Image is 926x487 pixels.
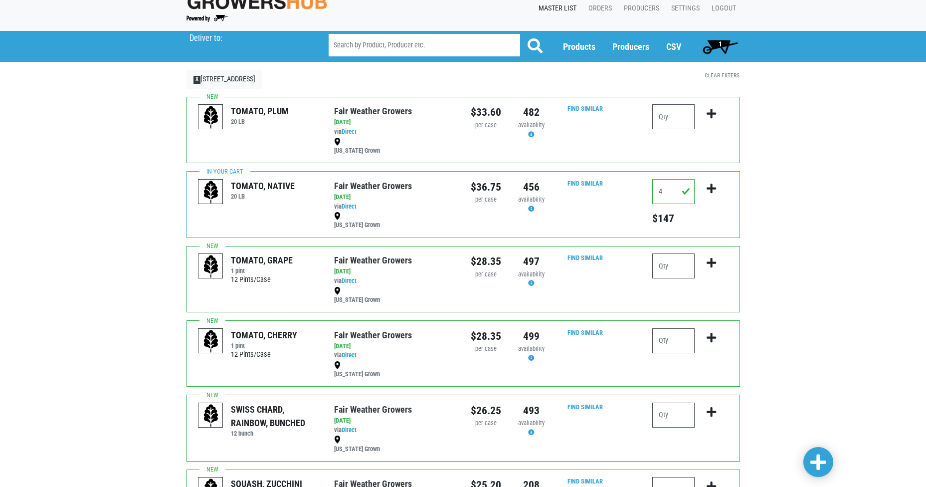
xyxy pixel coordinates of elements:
[471,270,501,279] div: per case
[612,41,649,52] a: Producers
[567,180,603,187] a: Find Similar
[334,416,455,426] div: [DATE]
[334,330,412,340] a: Fair Weather Growers
[231,403,319,430] div: SWISS CHARD, RAINBOW, BUNCHED
[198,329,223,354] img: placeholder-variety-43d6402dacf2d531de610a020419775a.svg
[567,254,603,261] a: Find Similar
[705,72,740,79] a: Clear Filters
[652,179,695,204] input: Qty
[334,181,412,191] a: Fair Weather Growers
[516,179,547,195] div: 456
[231,179,295,193] div: TOMATO, NATIVE
[334,118,455,127] div: [DATE]
[342,203,357,210] a: Direct
[334,267,455,276] div: [DATE]
[719,40,722,48] span: 1
[198,180,223,205] img: placeholder-variety-43d6402dacf2d531de610a020419775a.svg
[342,351,357,359] a: Direct
[471,121,501,130] div: per case
[652,104,695,129] input: Qty
[189,31,311,43] span: Market 32, Torrington #156, 156
[231,430,319,437] h6: 12 bunch
[231,267,293,274] h6: 1 pint
[471,104,501,120] div: $33.60
[516,328,547,344] div: 499
[652,328,695,353] input: Qty
[516,253,547,269] div: 497
[471,419,501,428] div: per case
[471,328,501,344] div: $28.35
[652,403,695,428] input: Qty
[471,179,501,195] div: $36.75
[193,76,201,84] span: X
[334,404,412,415] a: Fair Weather Growers
[334,255,412,265] a: Fair Weather Growers
[231,350,271,359] span: 12 Pints/Case
[334,212,455,231] div: [US_STATE] Grown
[518,419,545,427] span: availability
[518,121,545,129] span: availability
[471,253,501,269] div: $28.35
[334,342,455,351] div: [DATE]
[334,138,341,146] img: map_marker-0e94453035b3232a4d21701695807de9.png
[329,34,520,56] input: Search by Product, Producer etc.
[231,275,271,284] span: 12 Pints/Case
[334,286,455,305] div: [US_STATE] Grown
[198,105,223,130] img: placeholder-variety-43d6402dacf2d531de610a020419775a.svg
[198,254,223,279] img: placeholder-variety-43d6402dacf2d531de610a020419775a.svg
[518,270,545,278] span: availability
[231,193,295,200] h6: 20 LB
[334,127,455,137] div: via
[698,36,742,56] a: 1
[516,195,547,214] div: Availability may be subject to change.
[342,426,357,434] a: Direct
[567,329,603,336] a: Find Similar
[342,128,357,135] a: Direct
[567,105,603,112] a: Find Similar
[231,253,293,267] div: TOMATO, GRAPE
[231,104,289,118] div: TOMATO, PLUM
[334,435,455,454] div: [US_STATE] Grown
[186,70,263,89] a: X[STREET_ADDRESS]
[334,436,341,444] img: map_marker-0e94453035b3232a4d21701695807de9.png
[198,403,223,428] img: placeholder-variety-43d6402dacf2d531de610a020419775a.svg
[334,106,412,116] a: Fair Weather Growers
[334,137,455,156] div: [US_STATE] Grown
[334,360,455,379] div: [US_STATE] Grown
[652,212,695,225] h5: Total price
[334,212,341,220] img: map_marker-0e94453035b3232a4d21701695807de9.png
[516,104,547,120] div: 482
[231,118,289,125] h6: 20 LB
[231,328,297,342] div: TOMATO, CHERRY
[471,195,501,205] div: per case
[334,202,455,212] div: via
[518,196,545,203] span: availability
[471,403,501,419] div: $26.25
[567,403,603,411] a: Find Similar
[567,478,603,485] a: Find Similar
[334,287,341,295] img: map_marker-0e94453035b3232a4d21701695807de9.png
[518,345,545,352] span: availability
[186,15,228,22] img: Powered by Big Wheelbarrow
[334,426,455,435] div: via
[334,361,341,369] img: map_marker-0e94453035b3232a4d21701695807de9.png
[563,41,595,52] a: Products
[334,193,455,202] div: [DATE]
[231,342,297,349] h6: 1 pint
[652,253,695,278] input: Qty
[471,344,501,354] div: per case
[666,41,681,52] a: CSV
[342,277,357,284] a: Direct
[334,276,455,286] div: via
[189,33,303,43] p: Deliver to:
[516,403,547,419] div: 493
[334,351,455,360] div: via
